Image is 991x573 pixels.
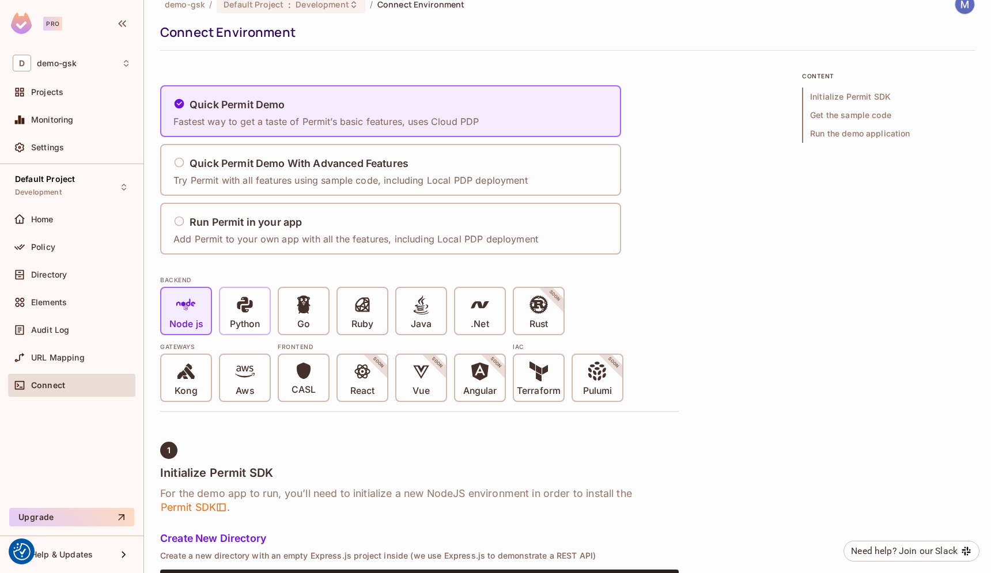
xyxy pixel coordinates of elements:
p: Java [411,318,432,330]
span: Policy [31,242,55,252]
span: D [13,55,31,71]
div: Need help? Join our Slack [851,544,958,558]
p: Pulumi [583,385,612,397]
span: Get the sample code [802,106,975,124]
button: Upgrade [9,508,134,526]
div: Frontend [278,342,506,351]
h5: Quick Permit Demo With Advanced Features [190,158,408,169]
p: Rust [529,318,548,330]
span: Workspace: demo-gsk [37,59,77,68]
div: BACKEND [160,275,679,284]
span: SOON [532,274,577,318]
span: Permit SDK [160,500,227,514]
h5: Run Permit in your app [190,217,302,228]
p: Fastest way to get a taste of Permit’s basic features, uses Cloud PDP [173,115,479,128]
p: Angular [463,385,497,397]
span: Audit Log [31,325,69,335]
p: CASL [292,384,316,396]
span: Elements [31,298,67,307]
span: Monitoring [31,115,74,124]
p: Node js [169,318,203,330]
p: content [802,71,975,81]
span: Help & Updates [31,550,93,559]
span: Development [15,188,62,197]
p: Kong [175,385,197,397]
p: React [350,385,375,397]
span: SOON [356,340,401,385]
p: Terraform [517,385,561,397]
h4: Initialize Permit SDK [160,466,679,480]
h5: Create New Directory [160,533,679,544]
span: SOON [415,340,460,385]
p: Create a new directory with an empty Express.js project inside (we use Express.js to demonstrate ... [160,551,679,560]
div: Pro [43,17,62,31]
span: SOON [474,340,519,385]
p: .Net [471,318,489,330]
div: IAC [513,342,623,351]
span: Initialize Permit SDK [802,88,975,106]
img: Revisit consent button [13,543,31,560]
span: URL Mapping [31,353,85,362]
span: SOON [591,340,636,385]
p: Vue [413,385,429,397]
p: Try Permit with all features using sample code, including Local PDP deployment [173,174,528,187]
span: Default Project [15,174,75,184]
span: Settings [31,143,64,152]
p: Python [230,318,260,330]
h5: Quick Permit Demo [190,99,285,111]
span: Run the demo application [802,124,975,143]
p: Ruby [351,318,373,330]
span: Directory [31,270,67,279]
span: Projects [31,88,63,97]
span: Connect [31,381,65,390]
img: SReyMgAAAABJRU5ErkJggg== [11,13,32,34]
p: Go [297,318,310,330]
div: Gateways [160,342,271,351]
h6: For the demo app to run, you’ll need to initialize a new NodeJS environment in order to install t... [160,487,679,514]
button: Consent Preferences [13,543,31,560]
span: 1 [167,446,171,455]
p: Aws [236,385,254,397]
span: Home [31,215,54,224]
p: Add Permit to your own app with all the features, including Local PDP deployment [173,233,538,245]
div: Connect Environment [160,24,969,41]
